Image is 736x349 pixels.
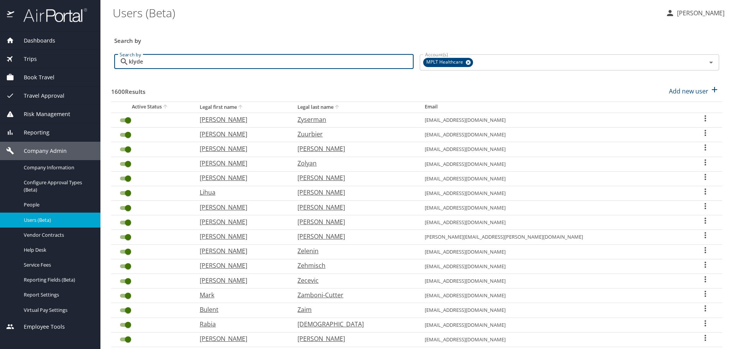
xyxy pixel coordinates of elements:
[297,173,409,182] p: [PERSON_NAME]
[297,129,409,139] p: Zuurbier
[297,115,409,124] p: Zyserman
[200,261,282,270] p: [PERSON_NAME]
[162,103,169,111] button: sort
[297,246,409,256] p: Zelenin
[200,144,282,153] p: [PERSON_NAME]
[423,58,468,66] span: MPLT Healthcare
[200,276,282,285] p: [PERSON_NAME]
[24,216,91,224] span: Users (Beta)
[419,142,689,157] td: [EMAIL_ADDRESS][DOMAIN_NAME]
[297,261,409,270] p: Zehmisch
[297,217,409,226] p: [PERSON_NAME]
[297,144,409,153] p: [PERSON_NAME]
[419,303,689,318] td: [EMAIL_ADDRESS][DOMAIN_NAME]
[297,334,409,343] p: [PERSON_NAME]
[291,102,419,113] th: Legal last name
[297,290,409,300] p: Zamboni-Cutter
[14,128,49,137] span: Reporting
[333,104,341,111] button: sort
[419,274,689,288] td: [EMAIL_ADDRESS][DOMAIN_NAME]
[200,129,282,139] p: [PERSON_NAME]
[200,115,282,124] p: [PERSON_NAME]
[419,128,689,142] td: [EMAIL_ADDRESS][DOMAIN_NAME]
[419,288,689,303] td: [EMAIL_ADDRESS][DOMAIN_NAME]
[419,332,689,347] td: [EMAIL_ADDRESS][DOMAIN_NAME]
[7,8,15,23] img: icon-airportal.png
[297,232,409,241] p: [PERSON_NAME]
[419,215,689,230] td: [EMAIL_ADDRESS][DOMAIN_NAME]
[200,232,282,241] p: [PERSON_NAME]
[24,246,91,254] span: Help Desk
[14,36,55,45] span: Dashboards
[24,276,91,283] span: Reporting Fields (Beta)
[14,110,70,118] span: Risk Management
[24,179,91,193] span: Configure Approval Types (Beta)
[419,201,689,215] td: [EMAIL_ADDRESS][DOMAIN_NAME]
[129,54,414,69] input: Search by name or email
[297,320,409,329] p: [DEMOGRAPHIC_DATA]
[114,32,719,45] h3: Search by
[14,323,65,331] span: Employee Tools
[200,290,282,300] p: Mark
[669,87,708,96] p: Add new user
[111,83,145,96] h3: 1600 Results
[419,186,689,200] td: [EMAIL_ADDRESS][DOMAIN_NAME]
[111,102,194,113] th: Active Status
[419,230,689,244] td: [PERSON_NAME][EMAIL_ADDRESS][PERSON_NAME][DOMAIN_NAME]
[14,73,54,82] span: Book Travel
[297,276,409,285] p: Zecevic
[419,157,689,171] td: [EMAIL_ADDRESS][DOMAIN_NAME]
[200,173,282,182] p: [PERSON_NAME]
[423,58,473,67] div: MPLT Healthcare
[200,217,282,226] p: [PERSON_NAME]
[662,6,728,20] button: [PERSON_NAME]
[419,113,689,127] td: [EMAIL_ADDRESS][DOMAIN_NAME]
[200,246,282,256] p: [PERSON_NAME]
[237,104,245,111] button: sort
[24,306,91,314] span: Virtual Pay Settings
[200,334,282,343] p: [PERSON_NAME]
[24,164,91,171] span: Company Information
[14,147,67,155] span: Company Admin
[419,244,689,259] td: [EMAIL_ADDRESS][DOMAIN_NAME]
[297,305,409,314] p: Zaim
[297,188,409,197] p: [PERSON_NAME]
[675,8,724,18] p: [PERSON_NAME]
[297,203,409,212] p: [PERSON_NAME]
[200,203,282,212] p: [PERSON_NAME]
[14,92,64,100] span: Travel Approval
[24,201,91,208] span: People
[200,320,282,329] p: Rabia
[419,259,689,274] td: [EMAIL_ADDRESS][DOMAIN_NAME]
[666,83,722,100] button: Add new user
[297,159,409,168] p: Zolyan
[419,318,689,332] td: [EMAIL_ADDRESS][DOMAIN_NAME]
[419,102,689,113] th: Email
[194,102,291,113] th: Legal first name
[200,188,282,197] p: Lihua
[200,159,282,168] p: [PERSON_NAME]
[706,57,716,68] button: Open
[24,291,91,298] span: Report Settings
[200,305,282,314] p: Bulent
[15,8,87,23] img: airportal-logo.png
[419,171,689,186] td: [EMAIL_ADDRESS][DOMAIN_NAME]
[24,261,91,269] span: Service Fees
[14,55,37,63] span: Trips
[24,231,91,239] span: Vendor Contracts
[113,1,659,25] h1: Users (Beta)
